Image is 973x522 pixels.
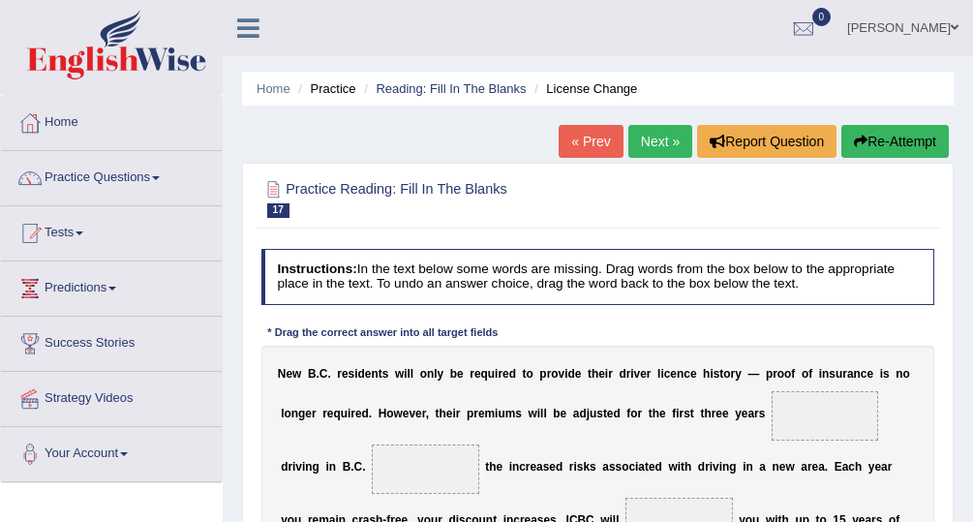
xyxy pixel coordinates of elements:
[605,367,608,381] b: i
[825,460,828,474] b: .
[896,367,902,381] b: n
[684,460,691,474] b: h
[842,367,847,381] b: r
[645,460,649,474] b: t
[561,406,567,419] b: e
[603,406,607,419] b: t
[630,367,633,381] b: i
[649,460,655,474] b: e
[626,367,631,381] b: r
[1,427,222,476] a: Your Account
[281,460,288,474] b: d
[777,367,784,381] b: o
[729,460,736,474] b: g
[452,406,455,419] b: i
[543,460,550,474] b: s
[690,406,694,419] b: t
[530,79,637,98] li: License Change
[598,367,605,381] b: e
[735,367,742,381] b: y
[409,406,415,419] b: v
[680,406,684,419] b: r
[379,367,382,381] b: t
[677,367,684,381] b: n
[404,367,407,381] b: i
[371,367,378,381] b: n
[422,406,426,419] b: r
[822,367,829,381] b: n
[348,406,350,419] b: i
[267,203,289,218] span: 17
[698,460,705,474] b: d
[640,367,647,381] b: e
[261,325,504,342] div: * Drag the correct answer into all target fields
[779,460,786,474] b: e
[655,460,662,474] b: d
[319,367,328,381] b: C
[450,367,457,381] b: b
[547,367,552,381] b: r
[772,391,879,441] span: Drop target
[626,406,630,419] b: f
[664,367,671,381] b: c
[855,460,862,474] b: h
[512,460,519,474] b: n
[564,367,567,381] b: i
[731,367,736,381] b: r
[434,367,437,381] b: l
[305,460,312,474] b: n
[672,406,676,419] b: f
[583,460,590,474] b: k
[354,367,357,381] b: i
[350,406,355,419] b: r
[628,125,692,158] a: Next »
[341,406,348,419] b: u
[791,367,795,381] b: f
[759,460,766,474] b: a
[754,406,759,419] b: r
[292,460,295,474] b: i
[842,460,849,474] b: a
[592,367,598,381] b: h
[261,249,935,304] h4: In the text below some words are missing. Drag words from the box below to the appropriate place ...
[773,460,779,474] b: n
[681,460,684,474] b: t
[630,406,637,419] b: o
[379,406,387,419] b: H
[288,460,292,474] b: r
[773,367,777,381] b: r
[622,460,628,474] b: o
[660,367,663,381] b: i
[710,460,713,474] b: i
[515,406,522,419] b: s
[365,367,372,381] b: e
[349,367,355,381] b: s
[676,406,679,419] b: i
[867,367,873,381] b: e
[543,406,546,419] b: l
[457,367,464,381] b: e
[376,81,526,96] a: Reading: Fill In The Blanks
[556,460,563,474] b: d
[649,406,653,419] b: t
[298,406,305,419] b: g
[489,460,496,474] b: h
[284,406,290,419] b: o
[496,460,502,474] b: e
[745,460,752,474] b: n
[881,460,888,474] b: a
[343,460,351,474] b: B
[291,406,298,419] b: n
[638,460,645,474] b: a
[619,367,625,381] b: d
[742,406,748,419] b: e
[485,406,496,419] b: m
[735,406,742,419] b: y
[670,367,677,381] b: e
[902,367,909,381] b: o
[529,406,537,419] b: w
[293,79,355,98] li: Practice
[1,151,222,200] a: Practice Questions
[559,367,565,381] b: v
[342,367,349,381] b: e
